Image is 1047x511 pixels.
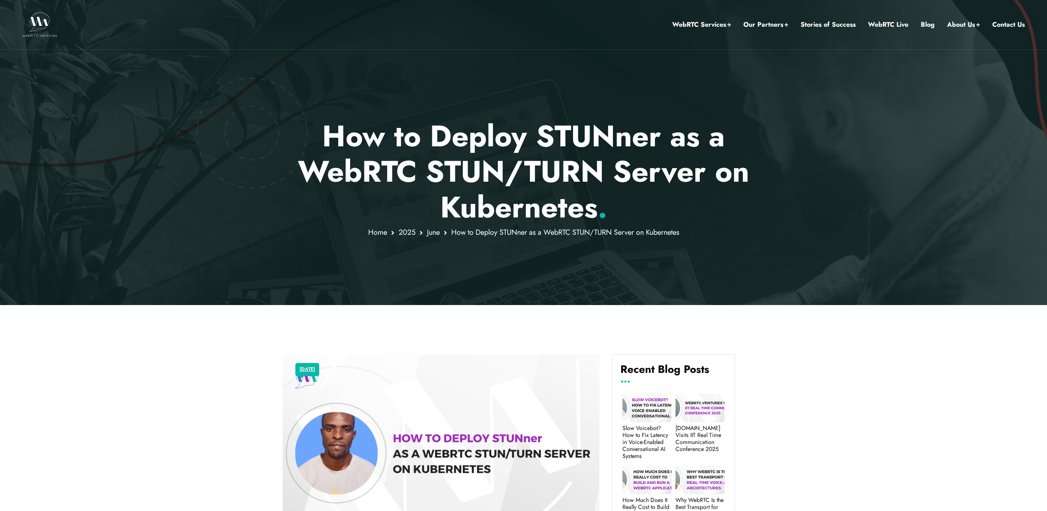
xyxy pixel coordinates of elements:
a: 2025 [399,227,416,238]
a: [DOMAIN_NAME] Visits IIT Real Time Communication Conference 2025 [676,425,724,452]
a: June [427,227,440,238]
a: WebRTC Services [672,19,731,30]
a: About Us [947,19,980,30]
img: WebRTC.ventures [22,12,57,37]
a: [DATE] [299,364,315,375]
a: Stories of Success [801,19,856,30]
span: How to Deploy STUNner as a WebRTC STUN/TURN Server on Kubernetes [451,227,679,238]
a: Home [368,227,387,238]
a: Slow Voicebot? How to Fix Latency in Voice-Enabled Conversational AI Systems [622,425,671,459]
a: Contact Us [992,19,1025,30]
h4: Recent Blog Posts [620,363,727,382]
a: WebRTC Live [868,19,908,30]
a: Our Partners [743,19,788,30]
span: . [598,186,607,229]
a: Blog [921,19,935,30]
h1: How to Deploy STUNner as a WebRTC STUN/TURN Server on Kubernetes [283,118,764,225]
